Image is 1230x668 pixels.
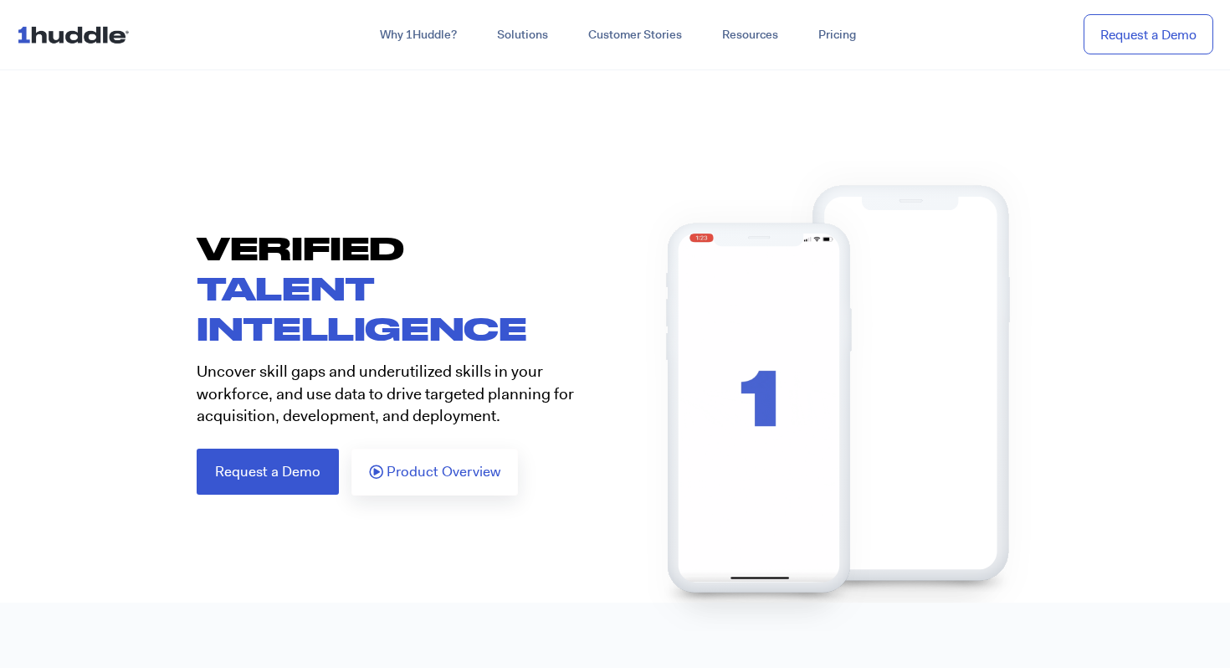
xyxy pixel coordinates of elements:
[568,20,702,50] a: Customer Stories
[360,20,477,50] a: Why 1Huddle?
[702,20,798,50] a: Resources
[215,465,320,479] span: Request a Demo
[197,228,615,348] h1: VERIFIED
[197,269,527,347] span: TALENT INTELLIGENCE
[17,18,136,50] img: ...
[1084,14,1213,55] a: Request a Demo
[197,361,602,428] p: Uncover skill gaps and underutilized skills in your workforce, and use data to drive targeted pla...
[477,20,568,50] a: Solutions
[197,449,339,495] a: Request a Demo
[351,449,518,496] a: Product Overview
[387,465,500,480] span: Product Overview
[798,20,876,50] a: Pricing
